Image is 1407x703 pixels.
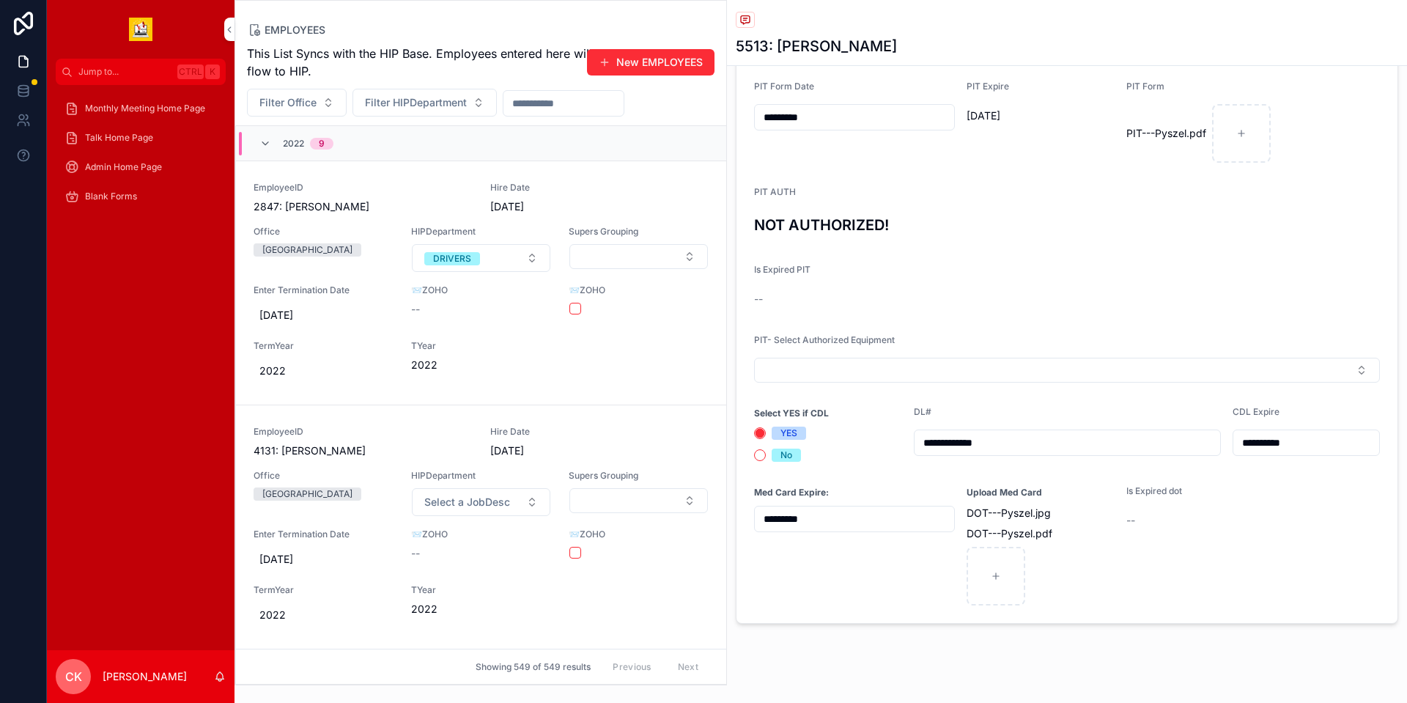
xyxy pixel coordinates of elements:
[411,529,551,540] span: 📨ZOHO
[85,103,205,114] span: Monthly Meeting Home Page
[412,488,550,516] button: Select Button
[85,132,153,144] span: Talk Home Page
[254,426,473,438] span: EmployeeID
[254,443,473,458] span: 4131: [PERSON_NAME]
[103,669,187,684] p: [PERSON_NAME]
[569,226,709,238] span: Supers Grouping
[254,284,394,296] span: Enter Termination Date
[236,161,726,405] a: EmployeeID2847: [PERSON_NAME]Hire Date[DATE]Office[GEOGRAPHIC_DATA]HIPDepartmentSelect ButtonSupe...
[247,23,325,37] a: EMPLOYEES
[1033,506,1051,520] span: .jpg
[254,584,394,596] span: TermYear
[259,608,388,622] span: 2022
[780,449,792,462] div: No
[754,264,810,275] span: Is Expired PIT
[490,182,630,194] span: Hire Date
[411,470,551,482] span: HIPDepartment
[412,244,550,272] button: Select Button
[207,66,218,78] span: K
[56,183,226,210] a: Blank Forms
[754,358,1380,383] button: Select Button
[283,138,304,150] span: 2022
[424,495,510,509] span: Select a JobDesc
[411,226,551,238] span: HIPDepartment
[754,186,796,197] span: PIT AUTH
[569,470,709,482] span: Supers Grouping
[433,252,471,265] div: DRIVERS
[262,487,352,501] div: [GEOGRAPHIC_DATA]
[1033,526,1052,541] span: .pdf
[85,191,137,202] span: Blank Forms
[1186,126,1206,141] span: .pdf
[129,18,152,41] img: App logo
[490,199,630,214] span: [DATE]
[754,408,829,419] strong: Select YES if CDL
[1126,485,1182,496] span: Is Expired dot
[967,487,1042,498] strong: Upload Med Card
[736,36,897,56] h1: 5513: [PERSON_NAME]
[56,154,226,180] a: Admin Home Page
[254,226,394,238] span: Office
[411,340,551,352] span: TYear
[259,364,388,378] span: 2022
[476,661,591,673] span: Showing 549 of 549 results
[254,529,394,540] span: Enter Termination Date
[247,45,595,80] span: This List Syncs with the HIP Base. Employees entered here will flow to HIP.
[754,214,1380,236] h3: NOT AUTHORIZED!
[967,526,1033,541] span: DOT---Pyszel
[56,125,226,151] a: Talk Home Page
[569,284,709,296] span: 📨ZOHO
[85,161,162,173] span: Admin Home Page
[254,340,394,352] span: TermYear
[259,308,388,323] span: [DATE]
[411,602,551,616] span: 2022
[754,292,763,306] span: --
[411,584,551,596] span: TYear
[967,108,1115,123] span: [DATE]
[754,81,814,92] span: PIT Form Date
[411,284,551,296] span: 📨ZOHO
[78,66,171,78] span: Jump to...
[262,243,352,257] div: [GEOGRAPHIC_DATA]
[754,487,829,498] strong: Med Card Expire:
[780,427,797,440] div: YES
[254,199,473,214] span: 2847: [PERSON_NAME]
[365,95,467,110] span: Filter HIPDepartment
[259,552,388,567] span: [DATE]
[352,89,497,117] button: Select Button
[569,244,708,269] button: Select Button
[569,529,709,540] span: 📨ZOHO
[1233,406,1279,417] span: CDL Expire
[47,85,234,229] div: scrollable content
[1126,81,1164,92] span: PIT Form
[254,182,473,194] span: EmployeeID
[259,95,317,110] span: Filter Office
[490,426,630,438] span: Hire Date
[177,65,204,79] span: Ctrl
[247,89,347,117] button: Select Button
[236,405,726,649] a: EmployeeID4131: [PERSON_NAME]Hire Date[DATE]Office[GEOGRAPHIC_DATA]HIPDepartmentSelect ButtonSupe...
[265,23,325,37] span: EMPLOYEES
[1126,513,1135,528] span: --
[254,470,394,482] span: Office
[967,81,1009,92] span: PIT Expire
[1126,126,1186,141] span: PIT---Pyszel
[914,406,931,417] span: DL#
[569,488,708,513] button: Select Button
[411,546,420,561] span: --
[754,334,895,345] span: PIT- Select Authorized Equipment
[56,59,226,85] button: Jump to...CtrlK
[967,506,1033,520] span: DOT---Pyszel
[56,95,226,122] a: Monthly Meeting Home Page
[490,443,630,458] span: [DATE]
[587,49,714,76] button: New EMPLOYEES
[319,138,325,150] div: 9
[65,668,82,685] span: CK
[411,302,420,317] span: --
[411,358,551,372] span: 2022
